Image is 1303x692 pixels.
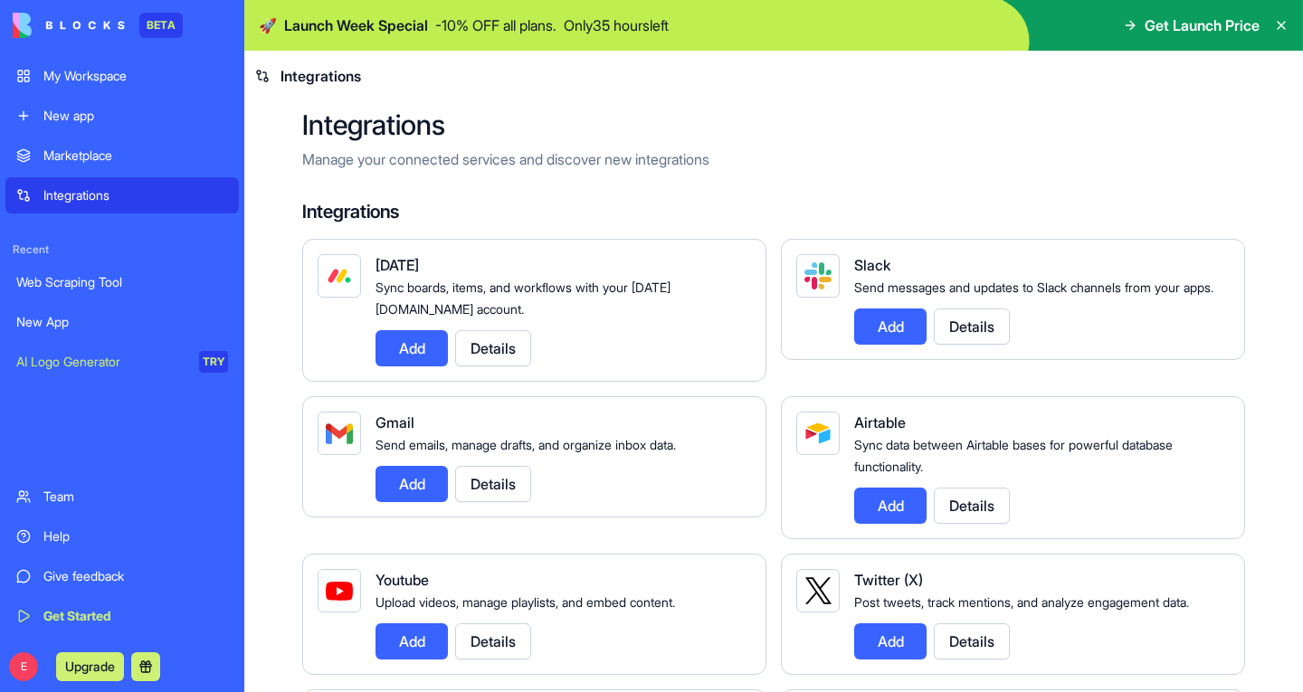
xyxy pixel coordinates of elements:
div: New App [16,313,228,331]
span: Send messages and updates to Slack channels from your apps. [854,280,1213,295]
span: Post tweets, track mentions, and analyze engagement data. [854,594,1189,610]
h4: Integrations [302,199,1245,224]
div: AI Logo Generator [16,353,186,371]
p: Manage your connected services and discover new integrations [302,148,1245,170]
span: Gmail [376,413,414,431]
button: Upgrade [56,652,124,681]
button: Add [376,466,448,502]
button: Add [376,623,448,659]
span: Youtube [376,571,429,589]
span: Airtable [854,413,906,431]
span: Slack [854,256,890,274]
button: Details [455,623,531,659]
span: Send emails, manage drafts, and organize inbox data. [376,437,676,452]
span: Twitter (X) [854,571,923,589]
span: Sync data between Airtable bases for powerful database functionality. [854,437,1173,474]
div: Help [43,527,228,545]
a: Give feedback [5,558,239,594]
div: My Workspace [43,67,228,85]
a: Upgrade [56,657,124,675]
a: BETA [13,13,183,38]
span: Integrations [281,65,361,87]
button: Details [934,488,1010,524]
a: Web Scraping Tool [5,264,239,300]
a: Marketplace [5,137,239,174]
button: Add [854,308,927,345]
div: Integrations [43,186,228,204]
button: Details [455,330,531,366]
span: Get Launch Price [1145,14,1260,36]
img: logo [13,13,125,38]
a: Team [5,479,239,515]
a: New app [5,98,239,134]
span: [DATE] [376,256,419,274]
span: E [9,652,38,681]
span: 🚀 [259,14,277,36]
div: Team [43,488,228,506]
a: Help [5,518,239,555]
div: TRY [199,351,228,373]
h2: Integrations [302,109,1245,141]
button: Details [455,466,531,502]
button: Add [376,330,448,366]
button: Add [854,623,927,659]
a: AI Logo GeneratorTRY [5,344,239,380]
div: Get Started [43,607,228,625]
a: Get Started [5,598,239,634]
button: Details [934,308,1010,345]
a: New App [5,304,239,340]
p: Only 35 hours left [564,14,669,36]
div: Marketplace [43,147,228,165]
button: Add [854,488,927,524]
p: - 10 % OFF all plans. [435,14,556,36]
div: Web Scraping Tool [16,273,228,291]
span: Upload videos, manage playlists, and embed content. [376,594,675,610]
div: New app [43,107,228,125]
a: My Workspace [5,58,239,94]
div: BETA [139,13,183,38]
a: Integrations [5,177,239,213]
span: Launch Week Special [284,14,428,36]
span: Sync boards, items, and workflows with your [DATE][DOMAIN_NAME] account. [376,280,671,317]
div: Give feedback [43,567,228,585]
button: Details [934,623,1010,659]
span: Recent [5,242,239,257]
